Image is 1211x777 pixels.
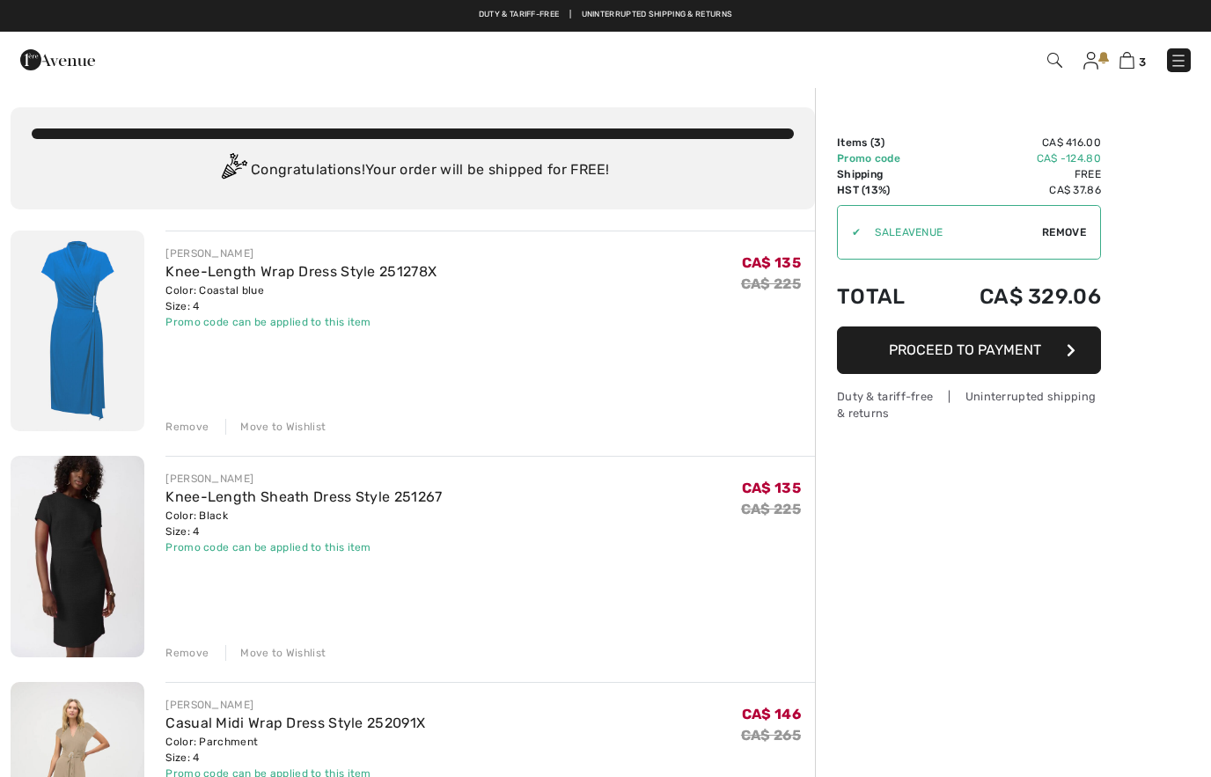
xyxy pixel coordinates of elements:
[165,715,425,731] a: Casual Midi Wrap Dress Style 252091X
[932,135,1101,150] td: CA$ 416.00
[874,136,881,149] span: 3
[837,150,932,166] td: Promo code
[225,645,326,661] div: Move to Wishlist
[741,727,801,744] s: CA$ 265
[861,206,1042,259] input: Promo code
[742,480,801,496] span: CA$ 135
[1139,55,1146,69] span: 3
[32,153,794,188] div: Congratulations! Your order will be shipped for FREE!
[932,166,1101,182] td: Free
[165,263,437,280] a: Knee-Length Wrap Dress Style 251278X
[741,275,801,292] s: CA$ 225
[1119,49,1146,70] a: 3
[165,734,425,766] div: Color: Parchment Size: 4
[11,456,144,656] img: Knee-Length Sheath Dress Style 251267
[837,182,932,198] td: HST (13%)
[165,508,442,539] div: Color: Black Size: 4
[837,135,932,150] td: Items ( )
[837,267,932,326] td: Total
[741,501,801,517] s: CA$ 225
[165,539,442,555] div: Promo code can be applied to this item
[742,254,801,271] span: CA$ 135
[165,645,209,661] div: Remove
[225,419,326,435] div: Move to Wishlist
[837,326,1101,374] button: Proceed to Payment
[742,706,801,722] span: CA$ 146
[165,419,209,435] div: Remove
[1083,52,1098,70] img: My Info
[1170,52,1187,70] img: Menu
[932,150,1101,166] td: CA$ -124.80
[889,341,1041,358] span: Proceed to Payment
[165,488,442,505] a: Knee-Length Sheath Dress Style 251267
[165,282,437,314] div: Color: Coastal blue Size: 4
[932,267,1101,326] td: CA$ 329.06
[216,153,251,188] img: Congratulation2.svg
[1047,53,1062,68] img: Search
[20,50,95,67] a: 1ère Avenue
[165,697,425,713] div: [PERSON_NAME]
[837,388,1101,421] div: Duty & tariff-free | Uninterrupted shipping & returns
[838,224,861,240] div: ✔
[20,42,95,77] img: 1ère Avenue
[932,182,1101,198] td: CA$ 37.86
[165,314,437,330] div: Promo code can be applied to this item
[165,471,442,487] div: [PERSON_NAME]
[1119,52,1134,69] img: Shopping Bag
[837,166,932,182] td: Shipping
[1042,224,1086,240] span: Remove
[165,246,437,261] div: [PERSON_NAME]
[11,231,144,431] img: Knee-Length Wrap Dress Style 251278X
